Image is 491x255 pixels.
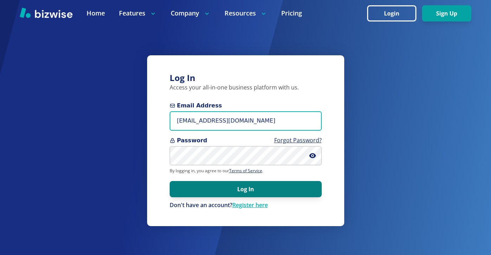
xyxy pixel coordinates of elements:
[281,9,302,18] a: Pricing
[170,201,322,209] p: Don't have an account?
[274,136,322,144] a: Forgot Password?
[170,168,322,174] p: By logging in, you agree to our .
[170,72,322,84] h3: Log In
[170,111,322,131] input: you@example.com
[171,9,210,18] p: Company
[170,201,322,209] div: Don't have an account?Register here
[367,10,422,17] a: Login
[20,7,73,18] img: Bizwise Logo
[422,10,471,17] a: Sign Up
[170,84,322,92] p: Access your all-in-one business platform with us.
[119,9,157,18] p: Features
[367,5,416,21] button: Login
[170,101,322,110] span: Email Address
[422,5,471,21] button: Sign Up
[232,201,268,209] a: Register here
[170,181,322,197] button: Log In
[170,136,322,145] span: Password
[229,168,262,174] a: Terms of Service
[225,9,267,18] p: Resources
[87,9,105,18] a: Home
